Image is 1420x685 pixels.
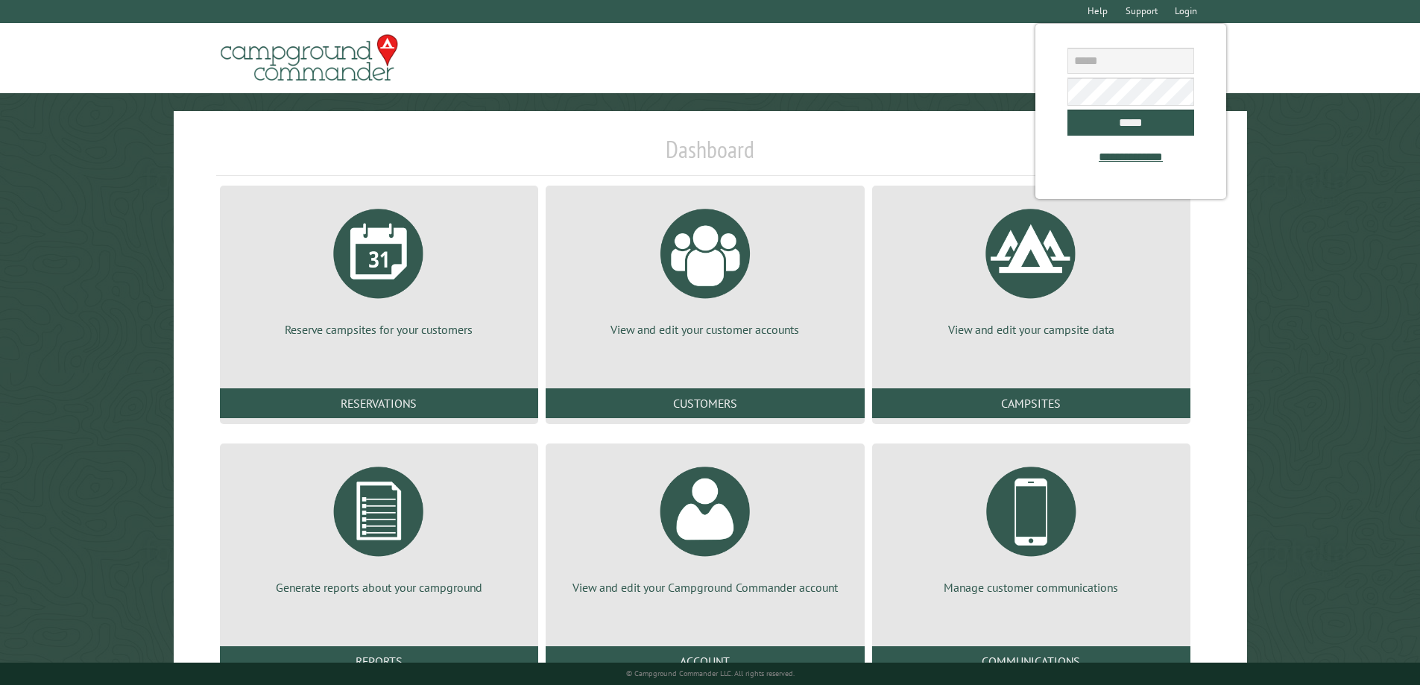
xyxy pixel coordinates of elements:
[890,198,1173,338] a: View and edit your campsite data
[238,321,520,338] p: Reserve campsites for your customers
[216,29,403,87] img: Campground Commander
[238,579,520,596] p: Generate reports about your campground
[220,388,538,418] a: Reservations
[216,135,1205,176] h1: Dashboard
[564,321,846,338] p: View and edit your customer accounts
[626,669,795,678] small: © Campground Commander LLC. All rights reserved.
[872,646,1190,676] a: Communications
[890,321,1173,338] p: View and edit your campsite data
[238,455,520,596] a: Generate reports about your campground
[872,388,1190,418] a: Campsites
[546,646,864,676] a: Account
[546,388,864,418] a: Customers
[890,455,1173,596] a: Manage customer communications
[564,579,846,596] p: View and edit your Campground Commander account
[564,198,846,338] a: View and edit your customer accounts
[890,579,1173,596] p: Manage customer communications
[220,646,538,676] a: Reports
[238,198,520,338] a: Reserve campsites for your customers
[564,455,846,596] a: View and edit your Campground Commander account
